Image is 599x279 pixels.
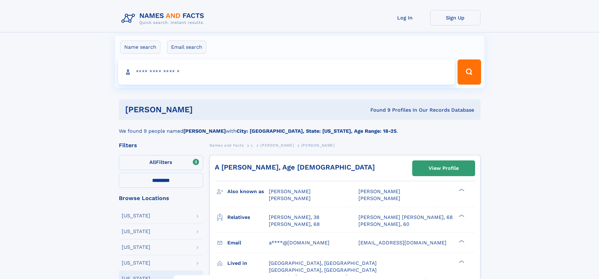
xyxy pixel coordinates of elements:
[125,106,282,114] h1: [PERSON_NAME]
[380,10,430,25] a: Log In
[260,141,294,149] a: [PERSON_NAME]
[269,260,377,266] span: [GEOGRAPHIC_DATA], [GEOGRAPHIC_DATA]
[122,260,150,265] div: [US_STATE]
[358,240,446,246] span: [EMAIL_ADDRESS][DOMAIN_NAME]
[251,141,253,149] a: L
[358,195,400,201] span: [PERSON_NAME]
[457,188,465,192] div: ❯
[269,267,377,273] span: [GEOGRAPHIC_DATA], [GEOGRAPHIC_DATA]
[269,188,311,194] span: [PERSON_NAME]
[251,143,253,148] span: L
[269,214,319,221] a: [PERSON_NAME], 38
[429,161,459,176] div: View Profile
[227,212,269,223] h3: Relatives
[215,163,375,171] a: A [PERSON_NAME], Age [DEMOGRAPHIC_DATA]
[457,214,465,218] div: ❯
[260,143,294,148] span: [PERSON_NAME]
[209,141,244,149] a: Names and Facts
[269,221,320,228] a: [PERSON_NAME], 68
[458,59,481,85] button: Search Button
[227,237,269,248] h3: Email
[269,195,311,201] span: [PERSON_NAME]
[149,159,156,165] span: All
[227,258,269,269] h3: Lived in
[119,10,209,27] img: Logo Names and Facts
[358,221,409,228] a: [PERSON_NAME], 60
[122,245,150,250] div: [US_STATE]
[430,10,480,25] a: Sign Up
[122,229,150,234] div: [US_STATE]
[457,239,465,243] div: ❯
[227,186,269,197] h3: Also known as
[358,188,400,194] span: [PERSON_NAME]
[119,155,203,170] label: Filters
[119,195,203,201] div: Browse Locations
[413,161,475,176] a: View Profile
[236,128,397,134] b: City: [GEOGRAPHIC_DATA], State: [US_STATE], Age Range: 18-25
[281,107,474,114] div: Found 9 Profiles In Our Records Database
[118,59,455,85] input: search input
[167,41,206,54] label: Email search
[301,143,335,148] span: [PERSON_NAME]
[457,259,465,264] div: ❯
[358,214,453,221] a: [PERSON_NAME] [PERSON_NAME], 68
[120,41,160,54] label: Name search
[122,213,150,218] div: [US_STATE]
[119,142,203,148] div: Filters
[183,128,226,134] b: [PERSON_NAME]
[119,120,480,135] div: We found 9 people named with .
